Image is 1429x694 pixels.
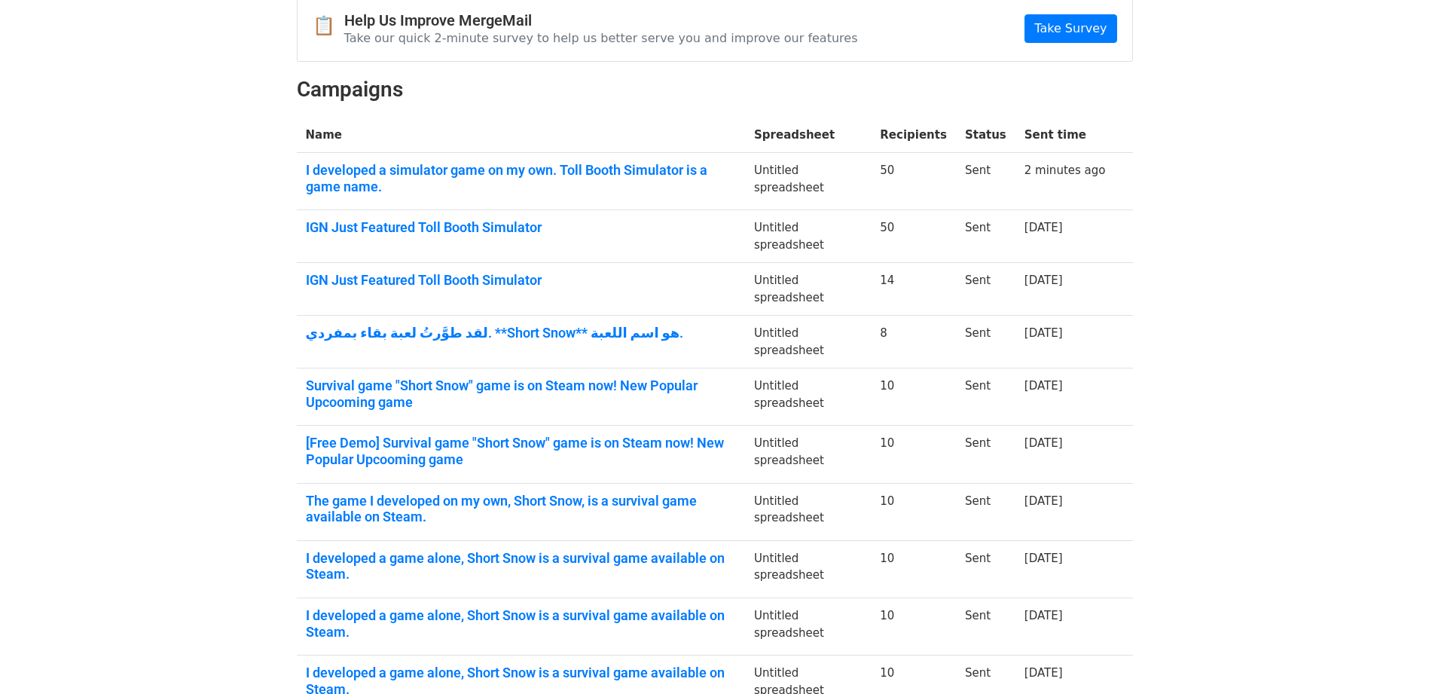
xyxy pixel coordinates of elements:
[1024,436,1063,450] a: [DATE]
[344,30,858,46] p: Take our quick 2-minute survey to help us better serve you and improve our features
[745,483,871,540] td: Untitled spreadsheet
[745,153,871,210] td: Untitled spreadsheet
[1024,326,1063,340] a: [DATE]
[306,435,737,467] a: [Free Demo] Survival game "Short Snow" game is on Steam now! New Popular Upcooming game
[745,598,871,656] td: Untitled spreadsheet
[871,368,956,426] td: 10
[306,162,737,194] a: I developed a simulator game on my own. Toll Booth Simulator is a game name.
[956,540,1015,598] td: Sent
[871,210,956,263] td: 50
[745,316,871,368] td: Untitled spreadsheet
[306,607,737,640] a: I developed a game alone, Short Snow is a survival game available on Steam.
[1024,221,1063,234] a: [DATE]
[745,540,871,598] td: Untitled spreadsheet
[745,368,871,426] td: Untitled spreadsheet
[745,118,871,153] th: Spreadsheet
[1024,379,1063,393] a: [DATE]
[956,263,1015,316] td: Sent
[1024,14,1116,43] a: Take Survey
[956,368,1015,426] td: Sent
[871,598,956,656] td: 10
[313,15,344,37] span: 📋
[306,378,737,410] a: Survival game "Short Snow" game is on Steam now! New Popular Upcooming game
[297,77,1133,102] h2: Campaigns
[956,118,1015,153] th: Status
[1024,666,1063,680] a: [DATE]
[745,210,871,263] td: Untitled spreadsheet
[306,325,737,341] a: لقد طوَّرتُ لعبة بقاء بمفردي. **Short Snow** هو اسم اللعبة.
[956,426,1015,483] td: Sent
[956,483,1015,540] td: Sent
[1015,118,1115,153] th: Sent time
[956,598,1015,656] td: Sent
[1024,494,1063,508] a: [DATE]
[344,11,858,29] h4: Help Us Improve MergeMail
[1024,609,1063,622] a: [DATE]
[1024,164,1106,177] a: 2 minutes ago
[871,118,956,153] th: Recipients
[871,263,956,316] td: 14
[306,493,737,525] a: The game I developed on my own, Short Snow, is a survival game available on Steam.
[871,316,956,368] td: 8
[306,272,737,289] a: IGN Just Featured Toll Booth Simulator
[956,153,1015,210] td: Sent
[306,219,737,236] a: IGN Just Featured Toll Booth Simulator
[871,540,956,598] td: 10
[956,316,1015,368] td: Sent
[745,426,871,483] td: Untitled spreadsheet
[871,483,956,540] td: 10
[871,426,956,483] td: 10
[297,118,746,153] th: Name
[1354,622,1429,694] iframe: Chat Widget
[1024,274,1063,287] a: [DATE]
[306,550,737,582] a: I developed a game alone, Short Snow is a survival game available on Steam.
[745,263,871,316] td: Untitled spreadsheet
[1024,552,1063,565] a: [DATE]
[871,153,956,210] td: 50
[956,210,1015,263] td: Sent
